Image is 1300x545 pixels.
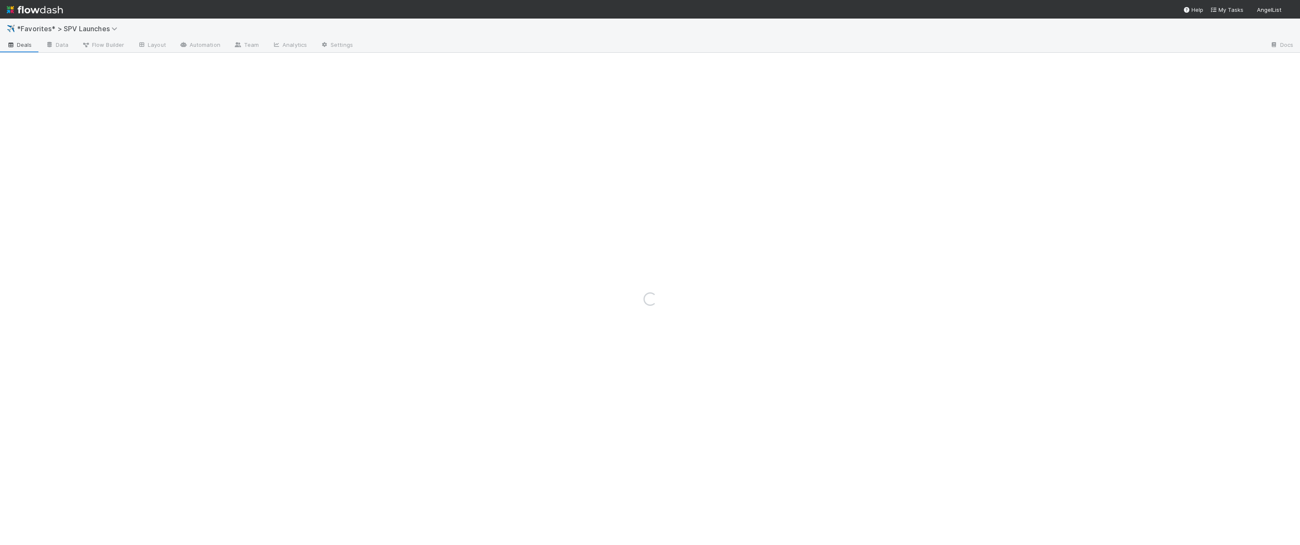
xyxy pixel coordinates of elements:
[75,39,131,52] a: Flow Builder
[227,39,266,52] a: Team
[131,39,173,52] a: Layout
[266,39,314,52] a: Analytics
[1257,6,1281,13] span: AngelList
[314,39,360,52] a: Settings
[1285,6,1293,14] img: avatar_b18de8e2-1483-4e81-aa60-0a3d21592880.png
[17,24,122,33] span: *Favorites* > SPV Launches
[7,25,15,32] span: ✈️
[7,3,63,17] img: logo-inverted-e16ddd16eac7371096b0.svg
[7,40,32,49] span: Deals
[173,39,227,52] a: Automation
[1263,39,1300,52] a: Docs
[1183,5,1203,14] div: Help
[1210,6,1243,13] span: My Tasks
[1210,5,1243,14] a: My Tasks
[82,40,124,49] span: Flow Builder
[39,39,75,52] a: Data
